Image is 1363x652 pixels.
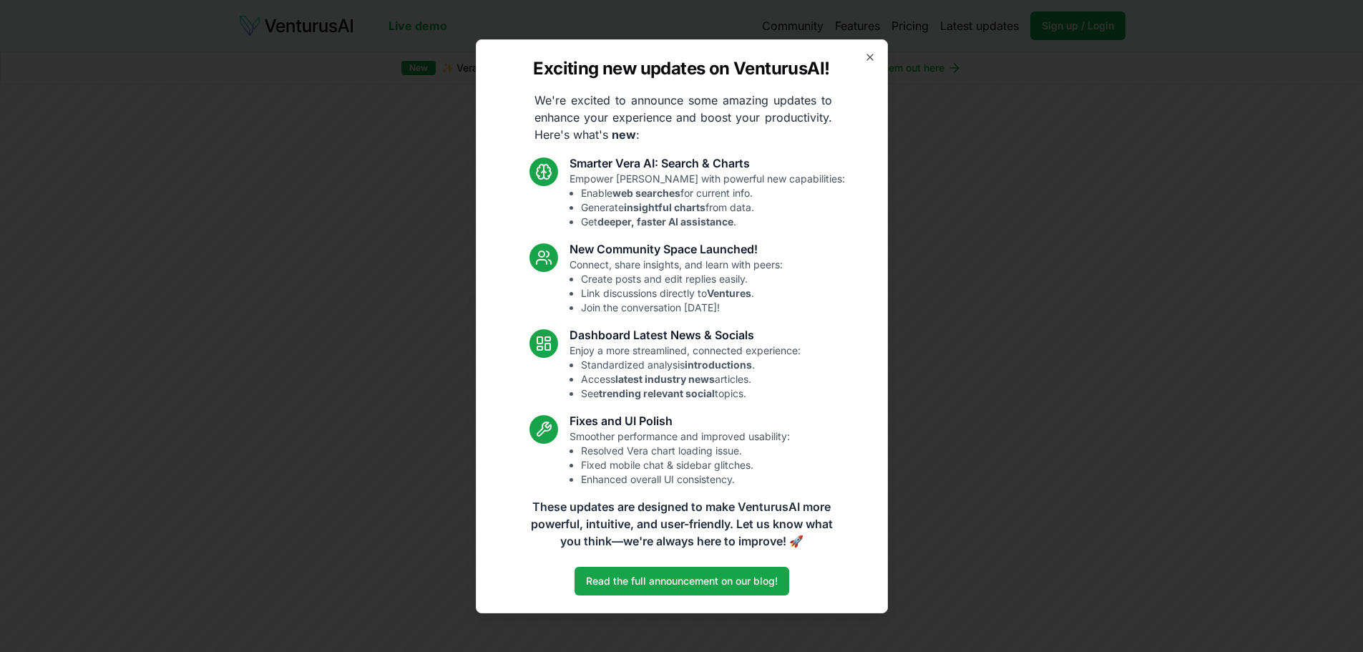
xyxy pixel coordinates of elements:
[523,92,844,143] p: We're excited to announce some amazing updates to enhance your experience and boost your producti...
[522,498,842,550] p: These updates are designed to make VenturusAI more powerful, intuitive, and user-friendly. Let us...
[707,287,751,299] strong: Ventures
[581,200,845,215] li: Generate from data.
[685,359,752,371] strong: introductions
[599,387,715,399] strong: trending relevant social
[570,172,845,229] p: Empower [PERSON_NAME] with powerful new capabilities:
[581,358,801,372] li: Standardized analysis .
[533,57,829,80] h2: Exciting new updates on VenturusAI!
[597,215,733,228] strong: deeper, faster AI assistance
[581,458,790,472] li: Fixed mobile chat & sidebar glitches.
[581,286,783,301] li: Link discussions directly to .
[570,429,790,487] p: Smoother performance and improved usability:
[570,258,783,315] p: Connect, share insights, and learn with peers:
[581,215,845,229] li: Get .
[581,444,790,458] li: Resolved Vera chart loading issue.
[581,272,783,286] li: Create posts and edit replies easily.
[581,472,790,487] li: Enhanced overall UI consistency.
[612,187,680,199] strong: web searches
[581,186,845,200] li: Enable for current info.
[570,240,783,258] h3: New Community Space Launched!
[615,373,715,385] strong: latest industry news
[570,344,801,401] p: Enjoy a more streamlined, connected experience:
[581,301,783,315] li: Join the conversation [DATE]!
[624,201,705,213] strong: insightful charts
[570,412,790,429] h3: Fixes and UI Polish
[581,386,801,401] li: See topics.
[581,372,801,386] li: Access articles.
[570,155,845,172] h3: Smarter Vera AI: Search & Charts
[570,326,801,344] h3: Dashboard Latest News & Socials
[575,567,789,595] a: Read the full announcement on our blog!
[612,127,636,142] strong: new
